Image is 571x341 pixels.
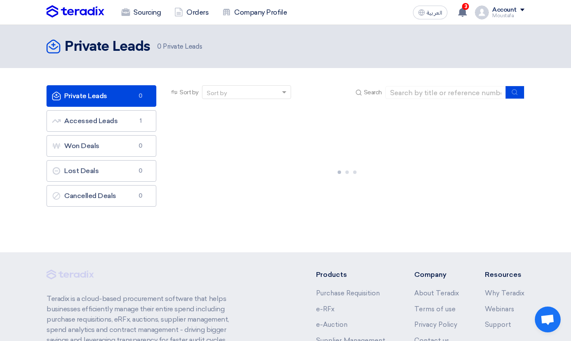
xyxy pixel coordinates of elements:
a: Cancelled Deals0 [47,185,156,207]
a: Company Profile [215,3,294,22]
a: Accessed Leads1 [47,110,156,132]
span: 3 [462,3,469,10]
a: About Teradix [414,289,459,297]
a: Webinars [485,305,514,313]
a: Purchase Requisition [316,289,380,297]
li: Products [316,270,389,280]
a: Lost Deals0 [47,160,156,182]
a: Orders [168,3,215,22]
span: Search [364,88,382,97]
li: Company [414,270,459,280]
span: 0 [135,92,146,100]
a: Won Deals0 [47,135,156,157]
a: Privacy Policy [414,321,457,329]
a: Support [485,321,511,329]
a: e-RFx [316,305,335,313]
span: العربية [427,10,442,16]
button: العربية [413,6,447,19]
a: Private Leads0 [47,85,156,107]
span: 0 [135,142,146,150]
span: 0 [135,167,146,175]
span: 0 [157,43,161,50]
li: Resources [485,270,524,280]
div: Account [492,6,517,14]
span: Sort by [180,88,199,97]
div: Sort by [207,89,227,98]
a: Sourcing [115,3,168,22]
img: profile_test.png [475,6,489,19]
span: 1 [135,117,146,125]
img: Teradix logo [47,5,104,18]
a: e-Auction [316,321,348,329]
div: Moustafa [492,13,524,18]
span: 0 [135,192,146,200]
div: Open chat [535,307,561,332]
input: Search by title or reference number [385,86,506,99]
a: Why Teradix [485,289,524,297]
span: Private Leads [157,42,202,52]
a: Terms of use [414,305,456,313]
h2: Private Leads [65,38,150,56]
